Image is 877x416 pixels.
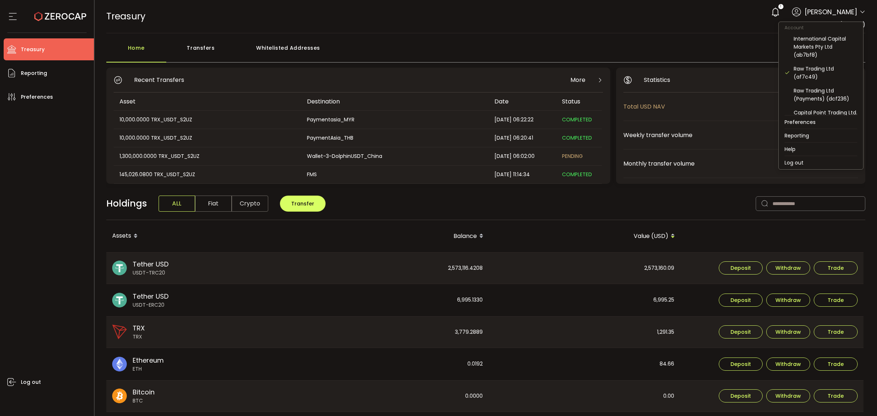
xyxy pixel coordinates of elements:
button: Deposit [719,389,763,402]
div: Raw Trading Ltd (af7c49) [794,65,857,81]
div: PaymentAsia_THB [301,134,488,142]
button: Withdraw [766,389,810,402]
button: Deposit [719,358,763,371]
span: COMPLETED [562,171,592,178]
div: 0.00 [489,381,680,412]
div: FMS [301,170,488,179]
span: Holdings [106,197,147,211]
span: Deposit [730,298,751,303]
button: Deposit [719,294,763,307]
span: Ethereum [133,355,164,365]
span: Treasury [21,44,45,55]
button: Deposit [719,325,763,339]
div: 84.66 [489,348,680,380]
span: Withdraw [775,329,801,334]
img: eth_portfolio.svg [112,357,127,371]
span: Weekly transfer volume [623,131,822,140]
button: Withdraw [766,261,810,275]
span: ALL [159,196,195,212]
span: Tether USD [133,259,168,269]
span: Withdraw [775,298,801,303]
div: Balance [298,230,489,242]
div: Date [489,97,556,106]
span: Trade [828,362,844,367]
div: 2,573,116.4208 [298,253,489,284]
span: USDT-TRC20 [133,269,168,277]
span: Deposit [730,265,751,271]
img: btc_portfolio.svg [112,389,127,403]
span: Trade [828,329,844,334]
div: [DATE] 11:14:34 [489,170,556,179]
div: 0.0192 [298,348,489,380]
span: ETH [133,365,164,373]
div: Status [556,97,602,106]
span: Fiat [195,196,232,212]
div: Asset [114,97,301,106]
span: Crypto [232,196,268,212]
span: Raw Trading Ltd (af7c49) [792,20,865,29]
div: 10,000.0000 TRX_USDT_S2UZ [114,116,300,124]
button: Withdraw [766,294,810,307]
div: 1,291.35 [489,317,680,348]
div: Destination [301,97,489,106]
button: Withdraw [766,358,810,371]
button: Trade [814,358,858,371]
li: Preferences [779,116,863,129]
li: Log out [779,156,863,169]
div: 6,995.1330 [298,284,489,316]
span: TRX [133,323,145,333]
img: usdt_portfolio.svg [112,261,127,275]
span: More [570,75,585,84]
div: Wallet-3-DolphinUSDT_China [301,152,488,160]
span: USDT-ERC20 [133,301,168,309]
span: Withdraw [775,393,801,398]
span: Deposit [730,362,751,367]
span: Trade [828,298,844,303]
div: [DATE] 06:20:41 [489,134,556,142]
div: [DATE] 06:22:22 [489,116,556,124]
span: 1 [780,4,781,9]
div: Value (USD) [489,230,681,242]
div: Paymentasia_MYR [301,116,488,124]
div: 3,779.2889 [298,317,489,348]
li: Reporting [779,129,863,142]
span: BTC [133,397,155,405]
button: Trade [814,294,858,307]
div: 1,300,000.0000 TRX_USDT_S2UZ [114,152,300,160]
span: Account [779,24,809,31]
span: COMPLETED [562,134,592,141]
li: Help [779,143,863,156]
button: Trade [814,325,858,339]
span: COMPLETED [562,116,592,123]
img: trx_portfolio.png [112,325,127,339]
div: Home [106,41,166,63]
div: Assets [106,230,298,242]
span: Log out [21,377,41,387]
div: 10,000.0000 TRX_USDT_S2UZ [114,134,300,142]
span: PENDING [562,152,583,160]
iframe: Chat Widget [840,381,877,416]
span: Deposit [730,393,751,398]
span: Total USD NAV [623,102,823,111]
div: [DATE] 06:02:00 [489,152,556,160]
span: Recent Transfers [134,75,184,84]
div: 0.0000 [298,381,489,412]
img: usdt_portfolio.svg [112,293,127,307]
span: Reporting [21,68,47,79]
span: Treasury [106,10,145,23]
div: 145,026.0800 TRX_USDT_S2UZ [114,170,300,179]
div: Whitelisted Addresses [236,41,341,63]
span: Withdraw [775,265,801,271]
div: 6,995.25 [489,284,680,316]
span: Deposit [730,329,751,334]
button: Trade [814,389,858,402]
span: [PERSON_NAME] [805,7,857,17]
span: Tether USD [133,291,168,301]
button: Trade [814,261,858,275]
span: Statistics [644,75,670,84]
button: Withdraw [766,325,810,339]
span: Preferences [21,92,53,102]
button: Transfer [280,196,326,212]
div: Raw Trading Ltd (Payments) (dcf236) [794,87,857,103]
